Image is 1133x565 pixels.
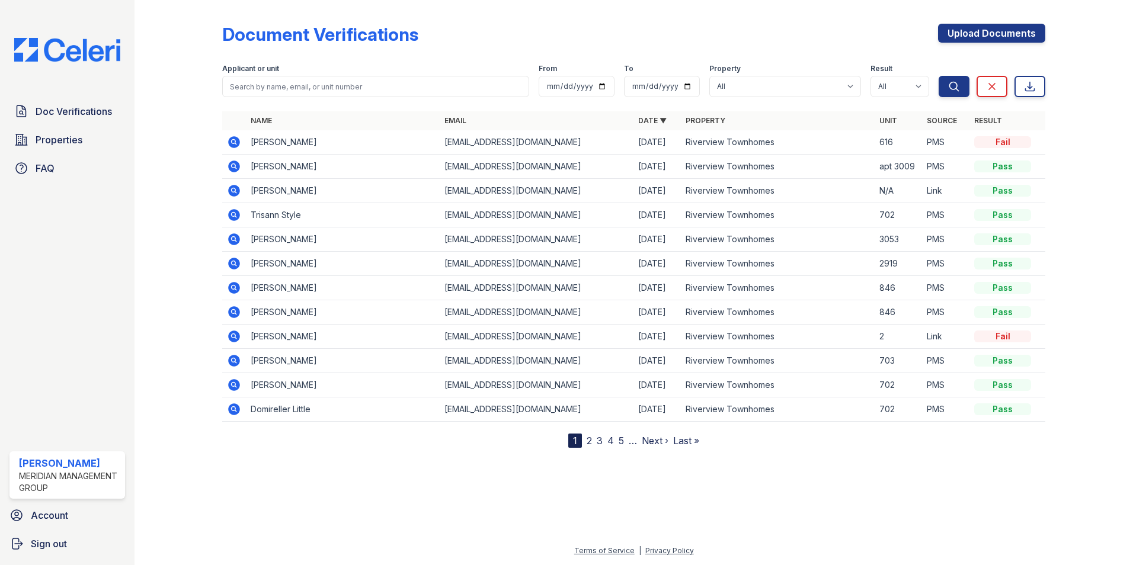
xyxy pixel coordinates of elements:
[681,155,875,179] td: Riverview Townhomes
[246,227,440,252] td: [PERSON_NAME]
[246,300,440,325] td: [PERSON_NAME]
[875,325,922,349] td: 2
[633,373,681,397] td: [DATE]
[875,276,922,300] td: 846
[246,349,440,373] td: [PERSON_NAME]
[922,179,969,203] td: Link
[633,155,681,179] td: [DATE]
[681,300,875,325] td: Riverview Townhomes
[246,252,440,276] td: [PERSON_NAME]
[681,252,875,276] td: Riverview Townhomes
[974,379,1031,391] div: Pass
[875,300,922,325] td: 846
[645,546,694,555] a: Privacy Policy
[974,233,1031,245] div: Pass
[246,373,440,397] td: [PERSON_NAME]
[974,136,1031,148] div: Fail
[974,282,1031,294] div: Pass
[681,325,875,349] td: Riverview Townhomes
[633,227,681,252] td: [DATE]
[19,470,120,494] div: Meridian Management Group
[36,104,112,118] span: Doc Verifications
[922,373,969,397] td: PMS
[633,179,681,203] td: [DATE]
[633,276,681,300] td: [DATE]
[681,130,875,155] td: Riverview Townhomes
[440,155,633,179] td: [EMAIL_ADDRESS][DOMAIN_NAME]
[9,128,125,152] a: Properties
[875,373,922,397] td: 702
[633,397,681,422] td: [DATE]
[922,227,969,252] td: PMS
[607,435,614,447] a: 4
[875,130,922,155] td: 616
[5,38,130,62] img: CE_Logo_Blue-a8612792a0a2168367f1c8372b55b34899dd931a85d93a1a3d3e32e68fde9ad4.png
[673,435,699,447] a: Last »
[709,64,741,73] label: Property
[440,276,633,300] td: [EMAIL_ADDRESS][DOMAIN_NAME]
[444,116,466,125] a: Email
[870,64,892,73] label: Result
[875,397,922,422] td: 702
[686,116,725,125] a: Property
[879,116,897,125] a: Unit
[440,349,633,373] td: [EMAIL_ADDRESS][DOMAIN_NAME]
[36,161,55,175] span: FAQ
[974,185,1031,197] div: Pass
[633,325,681,349] td: [DATE]
[440,373,633,397] td: [EMAIL_ADDRESS][DOMAIN_NAME]
[974,330,1031,342] div: Fail
[440,325,633,349] td: [EMAIL_ADDRESS][DOMAIN_NAME]
[938,24,1045,43] a: Upload Documents
[246,179,440,203] td: [PERSON_NAME]
[642,435,668,447] a: Next ›
[9,156,125,180] a: FAQ
[539,64,557,73] label: From
[633,300,681,325] td: [DATE]
[440,130,633,155] td: [EMAIL_ADDRESS][DOMAIN_NAME]
[624,64,633,73] label: To
[619,435,624,447] a: 5
[875,252,922,276] td: 2919
[922,130,969,155] td: PMS
[974,209,1031,221] div: Pass
[9,99,125,123] a: Doc Verifications
[638,116,667,125] a: Date ▼
[974,403,1031,415] div: Pass
[246,203,440,227] td: Trisann Style
[875,227,922,252] td: 3053
[5,532,130,556] a: Sign out
[568,434,582,448] div: 1
[222,64,279,73] label: Applicant or unit
[681,276,875,300] td: Riverview Townhomes
[681,349,875,373] td: Riverview Townhomes
[440,300,633,325] td: [EMAIL_ADDRESS][DOMAIN_NAME]
[440,227,633,252] td: [EMAIL_ADDRESS][DOMAIN_NAME]
[633,252,681,276] td: [DATE]
[5,503,130,527] a: Account
[922,276,969,300] td: PMS
[681,373,875,397] td: Riverview Townhomes
[922,300,969,325] td: PMS
[633,349,681,373] td: [DATE]
[875,179,922,203] td: N/A
[875,349,922,373] td: 703
[974,160,1031,172] div: Pass
[974,306,1031,318] div: Pass
[875,155,922,179] td: apt 3009
[639,546,641,555] div: |
[922,155,969,179] td: PMS
[681,179,875,203] td: Riverview Townhomes
[246,130,440,155] td: [PERSON_NAME]
[587,435,592,447] a: 2
[31,508,68,522] span: Account
[974,116,1002,125] a: Result
[222,76,529,97] input: Search by name, email, or unit number
[246,397,440,422] td: Domireller Little
[681,227,875,252] td: Riverview Townhomes
[974,258,1031,269] div: Pass
[922,325,969,349] td: Link
[927,116,957,125] a: Source
[440,397,633,422] td: [EMAIL_ADDRESS][DOMAIN_NAME]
